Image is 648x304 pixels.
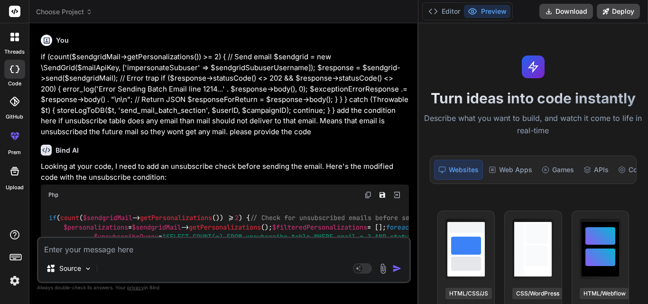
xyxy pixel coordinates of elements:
img: attachment [378,263,389,274]
h6: You [56,36,69,45]
span: $filteredPersonalizations [272,223,367,231]
span: foreach [386,223,413,231]
button: Preview [464,5,510,18]
p: if (count($sendgridMail->getPersonalizations()) >= 2) { // Send email $sendgrid = new \SendGrid($... [41,52,409,137]
button: Deploy [597,4,640,19]
label: prem [8,148,21,157]
div: CSS/WordPress [512,288,563,299]
p: Describe what you want to build, and watch it come to life in real-time [424,112,642,137]
span: count [60,213,79,222]
div: HTML/Webflow [580,288,629,299]
p: Always double-check its answers. Your in Bind [37,283,411,292]
p: Looking at your code, I need to add an unsubscribe check before sending the email. Here's the mod... [41,161,409,183]
button: Editor [425,5,464,18]
img: icon [392,264,402,273]
label: GitHub [6,113,23,121]
img: settings [7,273,23,289]
label: code [8,80,21,88]
div: Websites [434,160,483,180]
p: Source [59,264,81,273]
span: $sendgridMail [83,213,132,222]
span: Php [48,191,58,199]
span: $personalizations [64,223,128,231]
span: getPersonalizations [189,223,261,231]
label: threads [4,48,25,56]
img: Open in Browser [393,191,401,199]
h6: Bind AI [56,146,79,155]
span: 2 [235,213,239,222]
div: APIs [580,160,612,180]
span: $sendgridMail [132,223,181,231]
div: HTML/CSS/JS [445,288,492,299]
button: Download [539,4,593,19]
span: privacy [127,285,144,290]
button: Save file [376,188,389,202]
span: Choose Project [36,7,93,17]
span: if [49,213,56,222]
span: $unsubscribeQuery [94,233,158,241]
span: // Check for unsubscribed emails before sending [250,213,428,222]
span: getPersonalizations [140,213,212,222]
img: copy [364,191,372,199]
h1: Turn ideas into code instantly [424,90,642,107]
div: Web Apps [485,160,536,180]
img: Pick Models [84,265,92,273]
span: "SELECT COUNT(*) FROM unsubscribe_table WHERE email = ? AND status = 'unsubscribed'" [162,233,481,241]
label: Upload [6,184,24,192]
div: Games [538,160,578,180]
